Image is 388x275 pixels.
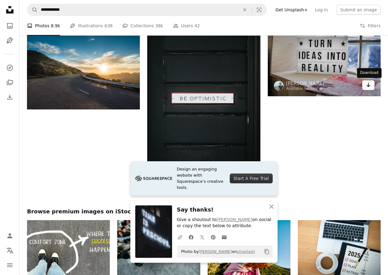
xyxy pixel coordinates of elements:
button: Clear [238,4,252,16]
img: file-1705255347840-230a6ab5bca9image [135,174,172,183]
a: Photos [4,20,16,32]
span: 42 [194,22,200,29]
a: Available for hire [286,86,325,91]
button: Visual search [252,4,267,16]
button: Search Unsplash [27,4,38,16]
span: 38k [155,22,163,29]
form: Find visuals sitewide [27,4,267,16]
span: Design an engaging website with Squarespace’s creative tools. [177,166,225,191]
a: Get Unsplash+ [272,5,311,15]
a: Share over email [219,231,230,243]
a: Share on Pinterest [208,231,219,243]
button: Menu [4,259,16,271]
a: Log in [311,5,332,15]
p: Give a shoutout to on social or copy the text below to attribute. [177,217,273,229]
a: Share on Twitter [197,231,208,243]
a: black wooden door with be optimistic text overlay [147,98,260,104]
a: Download History [4,91,16,103]
button: Filters [360,16,381,36]
img: black wooden door with be optimistic text overlay [147,16,260,185]
div: Start A Free Trial [230,174,272,183]
a: Unsplash [237,249,255,254]
img: Go to Mika Baumeister's profile [274,81,284,91]
a: person running on road street cliff during golden hour [27,69,140,74]
a: Log in / Sign up [4,230,16,242]
button: Language [4,244,16,257]
a: [PERSON_NAME] [217,217,252,222]
span: 638 [105,22,113,29]
span: Photo by on [178,247,255,257]
button: Submit an image [336,5,381,15]
h3: Say thanks! [177,205,273,214]
button: Copy to clipboard [262,246,272,257]
a: Explore [4,62,16,74]
a: white and black wooden quote board [268,56,381,61]
a: Collections 38k [122,16,163,36]
h2: Browse premium images on iStock [27,208,381,215]
a: Illustrations [4,34,16,47]
a: [PERSON_NAME] [286,80,325,86]
img: white and black wooden quote board [268,21,381,96]
a: [PERSON_NAME] [199,249,232,254]
img: person running on road street cliff during golden hour [27,34,140,109]
a: Illustrations 638 [70,16,113,36]
a: Home — Unsplash [4,4,16,17]
div: Download [357,68,382,78]
a: Design an engaging website with Squarespace’s creative tools.Start A Free Trial [130,161,278,196]
a: Collections [4,76,16,89]
a: Share on Facebook [186,231,197,243]
a: Users 42 [173,16,200,36]
a: Download [362,80,375,90]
